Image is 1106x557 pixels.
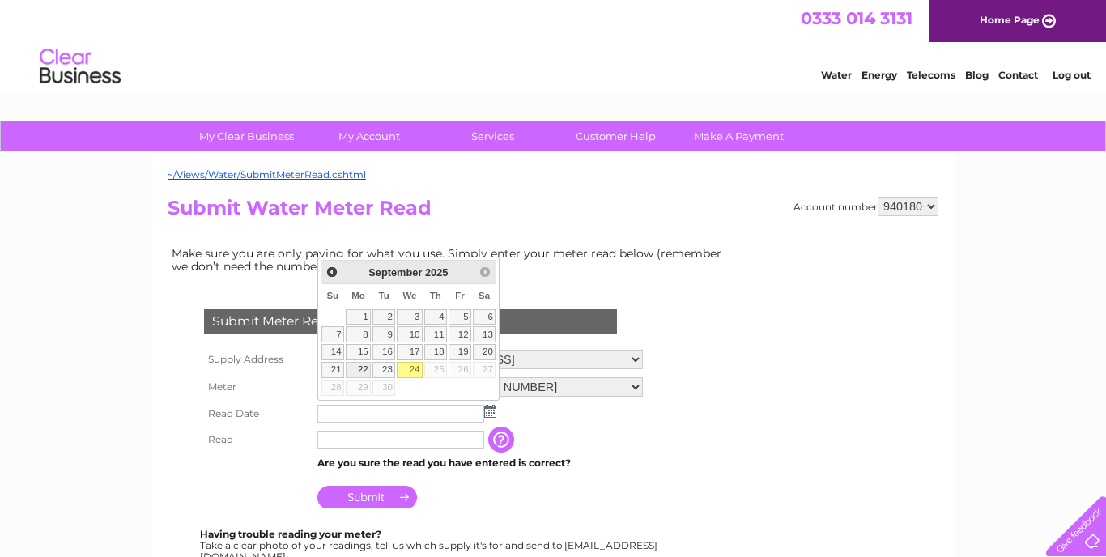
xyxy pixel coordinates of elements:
a: 18 [424,344,447,360]
a: 11 [424,326,447,342]
a: 8 [346,326,371,342]
a: Contact [998,69,1038,81]
th: Meter [200,373,313,401]
a: 10 [397,326,423,342]
a: 12 [449,326,471,342]
a: 6 [473,309,496,325]
a: 13 [473,326,496,342]
div: Account number [793,197,938,216]
h2: Submit Water Meter Read [168,197,938,227]
a: 3 [397,309,423,325]
a: Services [426,121,559,151]
span: Sunday [326,291,338,300]
img: ... [484,405,496,418]
a: Prev [323,262,342,281]
a: 22 [346,362,371,378]
th: Read [200,427,313,453]
a: 24 [397,362,423,378]
a: Water [821,69,852,81]
input: Information [488,427,517,453]
a: 9 [372,326,395,342]
div: Submit Meter Read [204,309,617,334]
a: 4 [424,309,447,325]
td: Are you sure the read you have entered is correct? [313,453,647,474]
a: 7 [321,326,344,342]
a: Customer Help [549,121,683,151]
div: Clear Business is a trading name of Verastar Limited (registered in [GEOGRAPHIC_DATA] No. 3667643... [172,9,937,79]
span: Thursday [430,291,441,300]
a: 17 [397,344,423,360]
th: Read Date [200,401,313,427]
span: Prev [325,266,338,278]
a: My Account [303,121,436,151]
a: 1 [346,309,371,325]
input: Submit [317,486,417,508]
a: Telecoms [907,69,955,81]
span: Friday [455,291,465,300]
span: Wednesday [402,291,416,300]
a: 15 [346,344,371,360]
a: Log out [1053,69,1091,81]
a: 19 [449,344,471,360]
a: 5 [449,309,471,325]
a: 20 [473,344,496,360]
span: Saturday [479,291,490,300]
a: 21 [321,362,344,378]
a: Make A Payment [672,121,806,151]
span: Monday [351,291,365,300]
b: Having trouble reading your meter? [200,528,381,540]
a: ~/Views/Water/SubmitMeterRead.cshtml [168,168,366,181]
img: logo.png [39,42,121,91]
a: Blog [965,69,989,81]
span: 2025 [425,266,448,278]
td: Make sure you are only paying for what you use. Simply enter your meter read below (remember we d... [168,243,734,277]
th: Supply Address [200,346,313,373]
a: 2 [372,309,395,325]
a: My Clear Business [180,121,313,151]
a: 23 [372,362,395,378]
a: Energy [861,69,897,81]
span: Tuesday [378,291,389,300]
a: 14 [321,344,344,360]
a: 16 [372,344,395,360]
span: September [368,266,422,278]
a: 0333 014 3131 [801,8,912,28]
